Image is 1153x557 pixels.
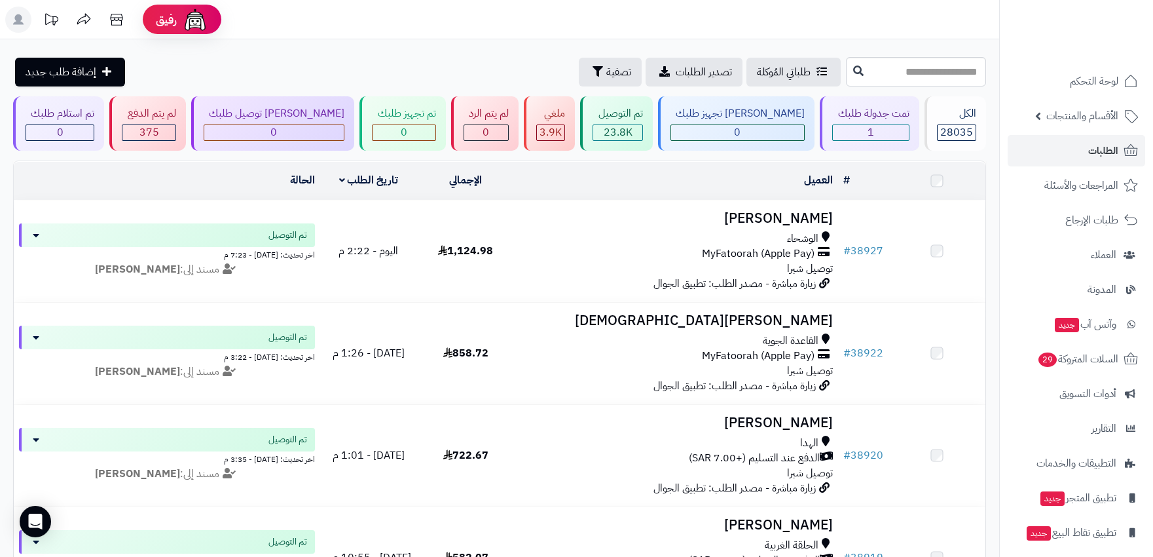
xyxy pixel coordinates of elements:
[519,518,832,533] h3: [PERSON_NAME]
[20,506,51,537] div: Open Intercom Messenger
[868,125,874,140] span: 1
[204,106,344,121] div: [PERSON_NAME] توصيل طلبك
[1027,526,1051,541] span: جديد
[1064,35,1141,63] img: logo-2.png
[35,7,67,36] a: تحديثات المنصة
[843,172,850,188] a: #
[401,125,407,140] span: 0
[122,106,175,121] div: لم يتم الدفع
[1008,204,1145,236] a: طلبات الإرجاع
[702,349,814,364] span: MyFatoorah (Apple Pay)
[26,106,94,121] div: تم استلام طلبك
[519,211,832,226] h3: [PERSON_NAME]
[746,58,841,86] a: طلباتي المُوكلة
[787,363,833,379] span: توصيل شبرا
[1039,489,1116,507] span: تطبيق المتجر
[1008,309,1145,340] a: وآتس آبجديد
[1037,350,1118,368] span: السلات المتروكة
[1008,274,1145,305] a: المدونة
[843,448,851,463] span: #
[646,58,742,86] a: تصدير الطلبات
[9,467,325,482] div: مسند إلى:
[1036,454,1116,472] span: التطبيقات والخدمات
[95,261,180,277] strong: [PERSON_NAME]
[9,364,325,379] div: مسند إلى:
[1008,448,1145,479] a: التطبيقات والخدمات
[843,243,851,259] span: #
[333,345,405,361] span: [DATE] - 1:26 م
[1008,413,1145,444] a: التقارير
[1040,491,1065,506] span: جديد
[937,106,976,121] div: الكل
[26,125,94,140] div: 0
[1055,318,1079,332] span: جديد
[1008,343,1145,375] a: السلات المتروكة29
[653,378,816,394] span: زيارة مباشرة - مصدر الطلب: تطبيق الجوال
[676,64,732,80] span: تصدير الطلبات
[1070,72,1118,90] span: لوحة التحكم
[448,96,521,151] a: لم يتم الرد 0
[1038,353,1057,367] span: 29
[357,96,448,151] a: تم تجهيز طلبك 0
[182,7,208,33] img: ai-face.png
[1091,246,1116,264] span: العملاء
[26,64,96,80] span: إضافة طلب جديد
[1046,107,1118,125] span: الأقسام والمنتجات
[333,448,405,463] span: [DATE] - 1:01 م
[464,106,509,121] div: لم يتم الرد
[579,58,642,86] button: تصفية
[606,64,631,80] span: تصفية
[204,125,344,140] div: 0
[519,313,832,328] h3: [PERSON_NAME][DEMOGRAPHIC_DATA]
[19,247,315,261] div: اخر تحديث: [DATE] - 7:23 م
[443,345,488,361] span: 858.72
[604,125,632,140] span: 23.8K
[577,96,655,151] a: تم التوصيل 23.8K
[15,58,125,86] a: إضافة طلب جديد
[1091,419,1116,438] span: التقارير
[1053,315,1116,334] span: وآتس آب
[1008,517,1145,548] a: تطبيق نقاط البيعجديد
[95,466,180,482] strong: [PERSON_NAME]
[1088,280,1116,299] span: المدونة
[268,433,307,446] span: تم التوصيل
[787,465,833,481] span: توصيل شبرا
[787,231,818,246] span: الوشحاء
[832,106,909,121] div: تمت جدولة طلبك
[843,345,883,361] a: #38922
[268,535,307,548] span: تم التوصيل
[107,96,188,151] a: لم يتم الدفع 375
[804,172,833,188] a: العميل
[757,64,811,80] span: طلباتي المُوكلة
[9,262,325,277] div: مسند إلى:
[787,261,833,277] span: توصيل شبرا
[1008,170,1145,201] a: المراجعات والأسئلة
[765,538,818,553] span: الحلقة الغربية
[438,243,493,259] span: 1,124.98
[843,243,883,259] a: #38927
[521,96,577,151] a: ملغي 3.9K
[483,125,489,140] span: 0
[940,125,973,140] span: 28035
[19,451,315,465] div: اخر تحديث: [DATE] - 3:35 م
[268,229,307,242] span: تم التوصيل
[10,96,107,151] a: تم استلام طلبك 0
[653,480,816,496] span: زيارة مباشرة - مصدر الطلب: تطبيق الجوال
[19,349,315,363] div: اخر تحديث: [DATE] - 3:22 م
[1008,239,1145,271] a: العملاء
[734,125,741,140] span: 0
[593,125,642,140] div: 23801
[1044,176,1118,195] span: المراجعات والأسئلة
[670,106,805,121] div: [PERSON_NAME] تجهيز طلبك
[922,96,989,151] a: الكل28035
[268,331,307,344] span: تم التوصيل
[519,415,832,431] h3: [PERSON_NAME]
[540,125,562,140] span: 3.9K
[800,436,818,451] span: الهدا
[653,276,816,292] span: زيارة مباشرة - مصدر الطلب: تطبيق الجوال
[1065,211,1118,229] span: طلبات الإرجاع
[537,125,564,140] div: 3858
[122,125,175,140] div: 375
[290,172,315,188] a: الحالة
[339,243,398,259] span: اليوم - 2:22 م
